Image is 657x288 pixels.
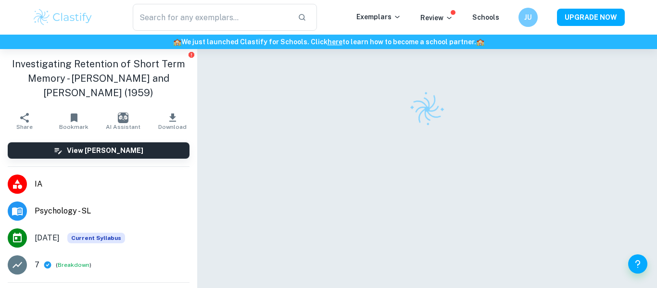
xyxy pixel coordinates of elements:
[106,124,140,130] span: AI Assistant
[523,12,534,23] h6: JU
[58,261,89,269] button: Breakdown
[35,178,190,190] span: IA
[118,113,128,123] img: AI Assistant
[476,38,484,46] span: 🏫
[403,86,451,133] img: Clastify logo
[35,205,190,217] span: Psychology - SL
[35,259,39,271] p: 7
[518,8,538,27] button: JU
[16,124,33,130] span: Share
[133,4,290,31] input: Search for any exemplars...
[2,37,655,47] h6: We just launched Clastify for Schools. Click to learn how to become a school partner.
[59,124,88,130] span: Bookmark
[35,232,60,244] span: [DATE]
[628,254,647,274] button: Help and Feedback
[67,145,143,156] h6: View [PERSON_NAME]
[472,13,499,21] a: Schools
[148,108,197,135] button: Download
[56,261,91,270] span: ( )
[420,13,453,23] p: Review
[173,38,181,46] span: 🏫
[328,38,342,46] a: here
[158,124,187,130] span: Download
[99,108,148,135] button: AI Assistant
[557,9,625,26] button: UPGRADE NOW
[49,108,98,135] button: Bookmark
[8,142,190,159] button: View [PERSON_NAME]
[356,12,401,22] p: Exemplars
[67,233,125,243] span: Current Syllabus
[32,8,93,27] img: Clastify logo
[67,233,125,243] div: This exemplar is based on the current syllabus. Feel free to refer to it for inspiration/ideas wh...
[188,51,195,58] button: Report issue
[8,57,190,100] h1: Investigating Retention of Short Term Memory - [PERSON_NAME] and [PERSON_NAME] (1959)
